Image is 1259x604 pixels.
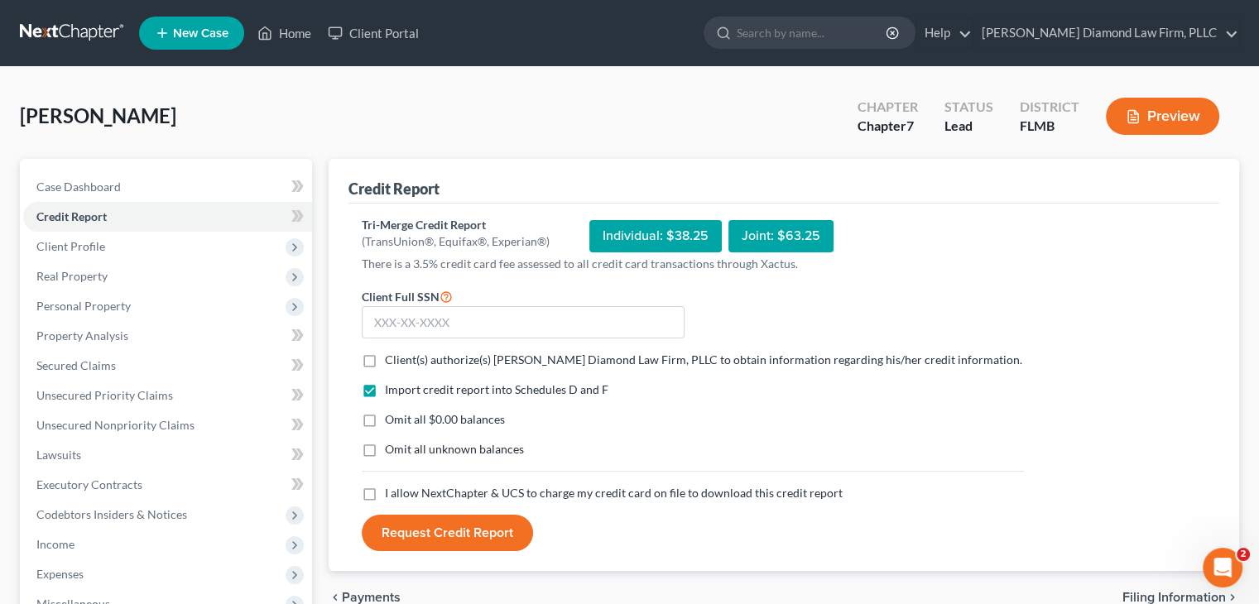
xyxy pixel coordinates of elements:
div: Joint: $63.25 [728,220,834,252]
span: 2 [1237,548,1250,561]
span: Lawsuits [36,448,81,462]
a: Lawsuits [23,440,312,470]
div: Chapter [858,117,918,136]
span: Real Property [36,269,108,283]
span: Payments [342,591,401,604]
div: Individual: $38.25 [589,220,722,252]
div: (TransUnion®, Equifax®, Experian®) [362,233,550,250]
a: Client Portal [320,18,427,48]
a: [PERSON_NAME] Diamond Law Firm, PLLC [973,18,1238,48]
i: chevron_right [1226,591,1239,604]
a: Home [249,18,320,48]
a: Help [916,18,972,48]
a: Case Dashboard [23,172,312,202]
span: Expenses [36,567,84,581]
span: I allow NextChapter & UCS to charge my credit card on file to download this credit report [385,486,843,500]
iframe: Intercom live chat [1203,548,1242,587]
span: Secured Claims [36,358,116,372]
i: chevron_left [329,591,342,604]
span: Omit all unknown balances [385,442,524,456]
div: Chapter [858,98,918,117]
span: Unsecured Nonpriority Claims [36,418,195,432]
span: Unsecured Priority Claims [36,388,173,402]
a: Unsecured Priority Claims [23,381,312,410]
span: Executory Contracts [36,477,142,491]
a: Credit Report [23,202,312,232]
span: Personal Property [36,299,131,313]
a: Unsecured Nonpriority Claims [23,410,312,440]
span: Client Full SSN [362,290,440,304]
div: FLMB [1020,117,1079,136]
div: Credit Report [348,179,440,199]
span: Import credit report into Schedules D and F [385,382,608,396]
span: Codebtors Insiders & Notices [36,507,187,521]
span: Income [36,537,74,551]
div: Lead [944,117,993,136]
button: chevron_left Payments [329,591,401,604]
button: Filing Information chevron_right [1122,591,1239,604]
p: There is a 3.5% credit card fee assessed to all credit card transactions through Xactus. [362,256,1024,272]
span: Omit all $0.00 balances [385,412,505,426]
span: Property Analysis [36,328,128,343]
span: Filing Information [1122,591,1226,604]
a: Secured Claims [23,351,312,381]
input: XXX-XX-XXXX [362,306,685,339]
a: Executory Contracts [23,470,312,500]
button: Preview [1106,98,1219,135]
input: Search by name... [737,17,888,48]
span: 7 [906,117,914,133]
span: Credit Report [36,209,107,223]
span: Case Dashboard [36,180,121,194]
span: New Case [173,27,228,40]
span: [PERSON_NAME] [20,103,176,127]
div: District [1020,98,1079,117]
a: Property Analysis [23,321,312,351]
div: Tri-Merge Credit Report [362,217,550,233]
span: Client Profile [36,239,105,253]
button: Request Credit Report [362,515,533,551]
span: Client(s) authorize(s) [PERSON_NAME] Diamond Law Firm, PLLC to obtain information regarding his/h... [385,352,1022,367]
div: Status [944,98,993,117]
